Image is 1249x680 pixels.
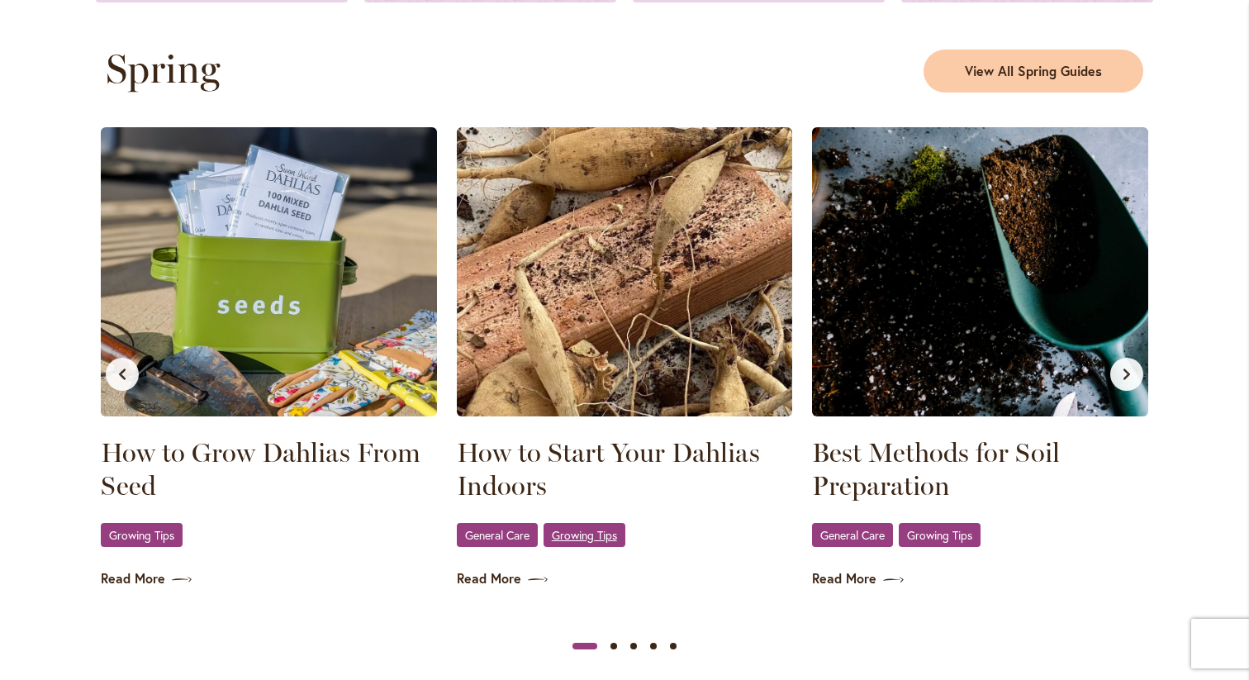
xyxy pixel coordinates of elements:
[812,522,1148,549] div: ,
[812,436,1148,502] a: Best Methods for Soil Preparation
[457,436,793,502] a: How to Start Your Dahlias Indoors
[820,530,885,540] span: General Care
[101,436,437,502] a: How to Grow Dahlias From Seed
[465,530,530,540] span: General Care
[106,358,139,391] button: Previous slide
[457,522,793,549] div: ,
[1110,358,1143,391] button: Next slide
[106,45,615,92] h2: Spring
[899,523,981,547] a: Growing Tips
[101,127,437,416] img: Seed Packets displayed in a Seed tin
[101,569,437,588] a: Read More
[457,523,538,547] a: General Care
[924,50,1143,93] a: View All Spring Guides
[907,530,972,540] span: Growing Tips
[965,62,1102,81] span: View All Spring Guides
[101,523,183,547] a: Growing Tips
[812,523,893,547] a: General Care
[812,569,1148,588] a: Read More
[457,569,793,588] a: Read More
[109,530,174,540] span: Growing Tips
[552,530,617,540] span: Growing Tips
[544,523,625,547] a: Growing Tips
[812,127,1148,416] img: Soil in a shovel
